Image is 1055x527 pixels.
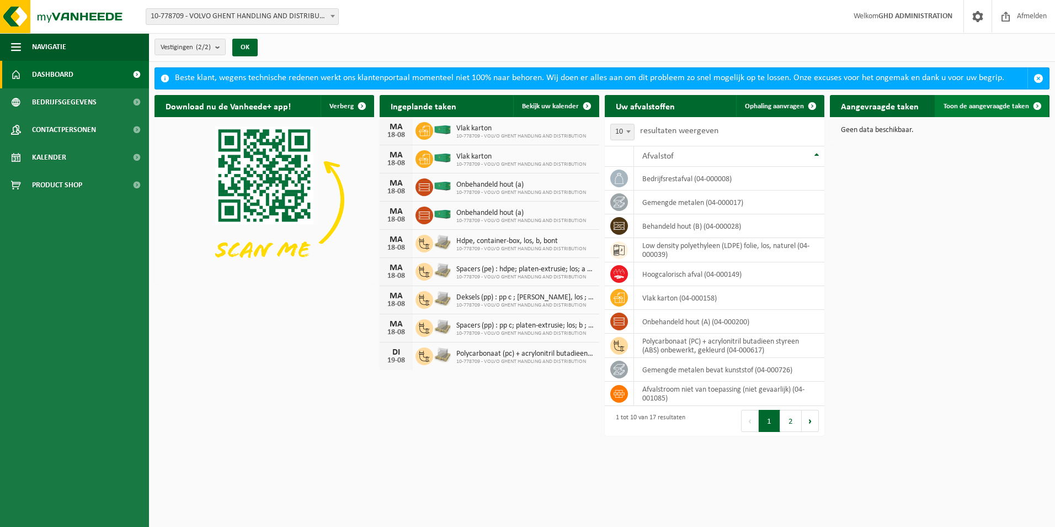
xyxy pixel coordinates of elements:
td: vlak karton (04-000158) [634,286,824,310]
td: bedrijfsrestafval (04-000008) [634,167,824,191]
span: 10-778709 - VOLVO GHENT HANDLING AND DISTRIBUTION [456,274,594,281]
span: 10-778709 - VOLVO GHENT HANDLING AND DISTRIBUTION - DESTELDONK [146,9,338,24]
span: Dashboard [32,61,73,88]
button: Previous [741,410,759,432]
span: Spacers (pe) : hdpe; platen-extrusie; los; a ; bont [456,265,594,274]
img: HK-XC-40-GN-00 [433,181,452,191]
div: MA [385,123,407,131]
span: Bekijk uw kalender [522,103,579,110]
count: (2/2) [196,44,211,51]
a: Toon de aangevraagde taken [935,95,1048,117]
button: Verberg [321,95,373,117]
img: LP-PA-00000-WDN-11 [433,261,452,280]
img: LP-PA-00000-WDN-11 [433,346,452,365]
div: 18-08 [385,329,407,336]
div: 18-08 [385,131,407,139]
span: Onbehandeld hout (a) [456,209,586,218]
img: Download de VHEPlus App [154,117,374,282]
div: 18-08 [385,301,407,308]
td: gemengde metalen bevat kunststof (04-000726) [634,358,824,382]
div: 18-08 [385,216,407,224]
div: 19-08 [385,357,407,365]
img: HK-XC-40-GN-00 [433,209,452,219]
div: 18-08 [385,272,407,280]
span: Vestigingen [161,39,211,56]
span: Kalender [32,144,66,171]
span: 10 [611,124,634,140]
div: MA [385,320,407,329]
span: Vlak karton [456,152,586,161]
div: 1 tot 10 van 17 resultaten [610,409,685,433]
button: 1 [759,410,780,432]
td: low density polyethyleen (LDPE) folie, los, naturel (04-000039) [634,238,824,262]
span: Contactpersonen [32,116,96,144]
h2: Download nu de Vanheede+ app! [154,95,302,117]
span: Afvalstof [642,152,674,161]
td: afvalstroom niet van toepassing (niet gevaarlijk) (04-001085) [634,382,824,406]
div: MA [385,263,407,272]
td: hoogcalorisch afval (04-000149) [634,262,824,286]
span: 10-778709 - VOLVO GHENT HANDLING AND DISTRIBUTION [456,359,594,365]
strong: GHD ADMINISTRATION [878,12,952,20]
td: behandeld hout (B) (04-000028) [634,214,824,238]
td: gemengde metalen (04-000017) [634,191,824,214]
span: 10 [610,124,635,140]
div: 18-08 [385,160,407,167]
span: Product Shop [32,171,82,199]
button: OK [232,39,258,56]
img: HK-XC-40-GN-00 [433,153,452,163]
span: Hdpe, container-box, los, b, bont [456,237,586,246]
span: Navigatie [32,33,66,61]
span: 10-778709 - VOLVO GHENT HANDLING AND DISTRIBUTION [456,133,586,140]
span: Onbehandeld hout (a) [456,181,586,189]
span: 10-778709 - VOLVO GHENT HANDLING AND DISTRIBUTION [456,161,586,168]
p: Geen data beschikbaar. [841,127,1038,134]
td: onbehandeld hout (A) (04-000200) [634,310,824,334]
h2: Aangevraagde taken [830,95,930,117]
div: MA [385,151,407,160]
span: 10-778709 - VOLVO GHENT HANDLING AND DISTRIBUTION [456,189,586,196]
span: 10-778709 - VOLVO GHENT HANDLING AND DISTRIBUTION [456,218,586,224]
button: 2 [780,410,802,432]
h2: Uw afvalstoffen [605,95,686,117]
img: LP-PA-00000-WDN-11 [433,289,452,308]
div: MA [385,292,407,301]
img: HK-XC-40-GN-00 [433,125,452,135]
span: Spacers (pp) : pp c; platen-extrusie; los; b ; bont [456,322,594,330]
span: Verberg [329,103,354,110]
span: 10-778709 - VOLVO GHENT HANDLING AND DISTRIBUTION [456,246,586,252]
div: MA [385,179,407,188]
span: Toon de aangevraagde taken [944,103,1029,110]
div: DI [385,348,407,357]
div: Beste klant, wegens technische redenen werkt ons klantenportaal momenteel niet 100% naar behoren.... [175,68,1027,89]
td: polycarbonaat (PC) + acrylonitril butadieen styreen (ABS) onbewerkt, gekleurd (04-000617) [634,334,824,358]
span: Ophaling aanvragen [745,103,804,110]
span: 10-778709 - VOLVO GHENT HANDLING AND DISTRIBUTION [456,302,594,309]
span: Vlak karton [456,124,586,133]
div: 18-08 [385,244,407,252]
span: Polycarbonaat (pc) + acrylonitril butadieen styreen (abs) onbewerkt, gekleurd [456,350,594,359]
span: Deksels (pp) : pp c ; [PERSON_NAME], los ; b (1-5); bont [456,293,594,302]
div: MA [385,207,407,216]
button: Next [802,410,819,432]
img: LP-PA-00000-WDN-11 [433,233,452,252]
a: Ophaling aanvragen [736,95,823,117]
a: Bekijk uw kalender [513,95,598,117]
span: 10-778709 - VOLVO GHENT HANDLING AND DISTRIBUTION [456,330,594,337]
label: resultaten weergeven [640,127,718,135]
span: 10-778709 - VOLVO GHENT HANDLING AND DISTRIBUTION - DESTELDONK [146,8,339,25]
h2: Ingeplande taken [380,95,467,117]
div: MA [385,235,407,244]
img: LP-PA-00000-WDN-11 [433,318,452,336]
span: Bedrijfsgegevens [32,88,97,116]
div: 18-08 [385,188,407,196]
button: Vestigingen(2/2) [154,39,226,55]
